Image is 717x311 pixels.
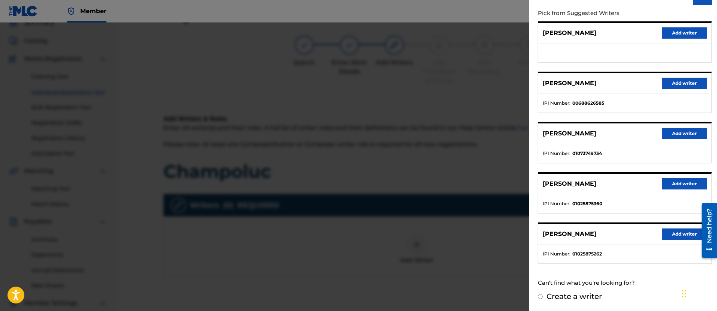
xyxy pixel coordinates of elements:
[572,200,602,207] strong: 01025875360
[572,251,602,257] strong: 01025875262
[662,128,707,139] button: Add writer
[543,100,570,107] span: IPI Number :
[67,7,76,16] img: Top Rightsholder
[680,275,717,311] iframe: Chat Widget
[572,100,604,107] strong: 00688626585
[543,129,596,138] p: [PERSON_NAME]
[543,200,570,207] span: IPI Number :
[543,251,570,257] span: IPI Number :
[546,292,602,301] label: Create a writer
[543,150,570,157] span: IPI Number :
[662,27,707,39] button: Add writer
[543,230,596,239] p: [PERSON_NAME]
[80,7,106,15] span: Member
[680,275,717,311] div: チャットウィジェット
[662,228,707,240] button: Add writer
[682,282,686,305] div: ドラッグ
[696,200,717,261] iframe: Resource Center
[538,275,712,291] div: Can't find what you're looking for?
[662,78,707,89] button: Add writer
[543,29,596,38] p: [PERSON_NAME]
[543,79,596,88] p: [PERSON_NAME]
[662,178,707,189] button: Add writer
[572,150,602,157] strong: 01073749734
[543,179,596,188] p: [PERSON_NAME]
[9,6,38,17] img: MLC Logo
